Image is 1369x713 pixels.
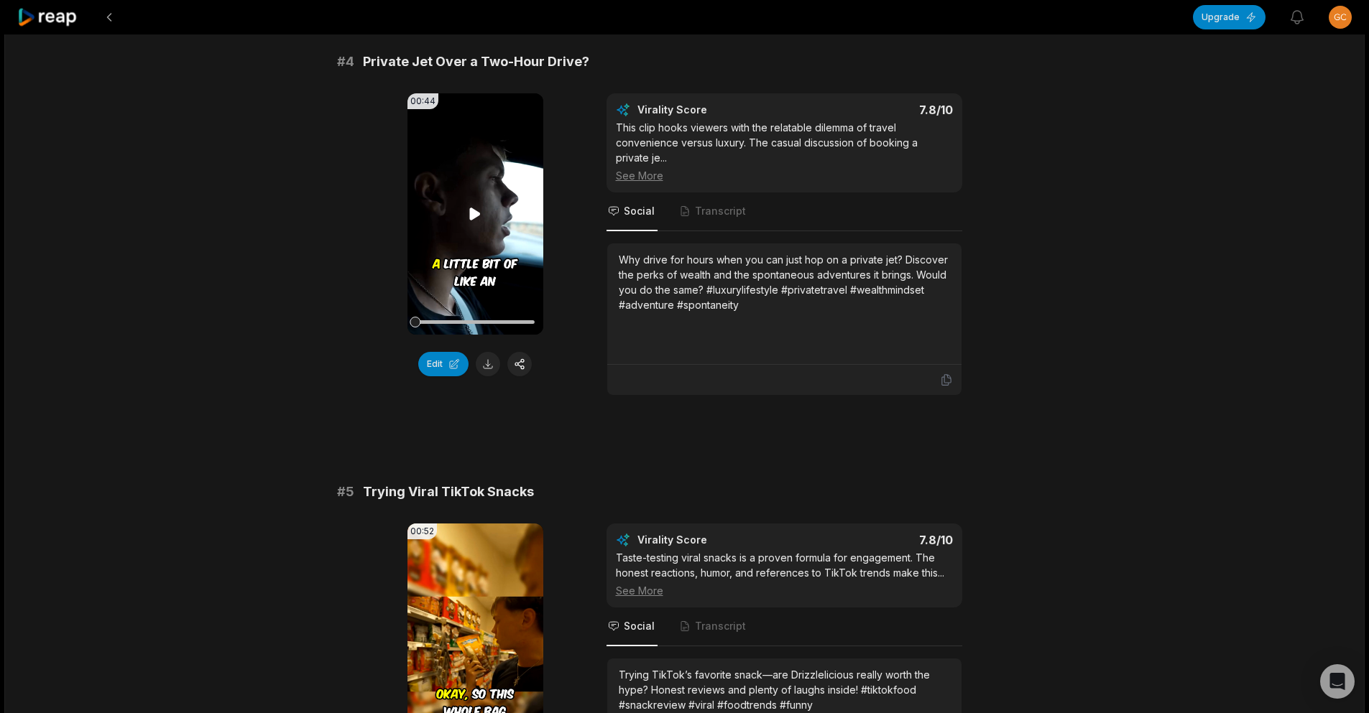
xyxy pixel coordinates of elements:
div: 7.8 /10 [798,533,953,547]
div: Taste-testing viral snacks is a proven formula for engagement. The honest reactions, humor, and r... [616,550,953,598]
span: Transcript [695,619,746,633]
span: # 4 [337,52,354,72]
span: Transcript [695,204,746,218]
span: Social [624,204,655,218]
nav: Tabs [607,607,962,646]
span: Trying Viral TikTok Snacks [363,482,534,502]
button: Edit [418,352,469,376]
div: Virality Score [637,103,792,117]
nav: Tabs [607,192,962,231]
span: Private Jet Over a Two-Hour Drive? [363,52,589,72]
div: Open Intercom Messenger [1320,664,1355,699]
div: Virality Score [637,533,792,547]
div: This clip hooks viewers with the relatable dilemma of travel convenience versus luxury. The casua... [616,120,953,183]
button: Upgrade [1193,5,1266,29]
div: See More [616,583,953,598]
div: 7.8 /10 [798,103,953,117]
video: Your browser does not support mp4 format. [407,93,543,335]
div: Why drive for hours when you can just hop on a private jet? Discover the perks of wealth and the ... [619,252,950,312]
div: Trying TikTok’s favorite snack—are Drizzlelicious really worth the hype? Honest reviews and plent... [619,667,950,712]
div: See More [616,168,953,183]
span: Social [624,619,655,633]
span: # 5 [337,482,354,502]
